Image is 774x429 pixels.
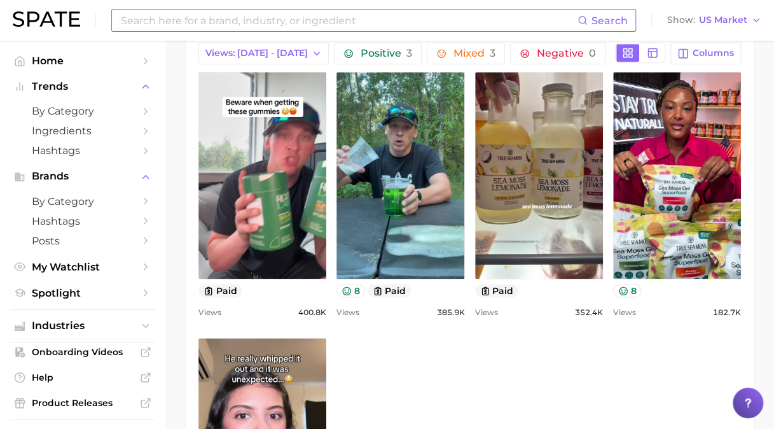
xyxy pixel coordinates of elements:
[613,284,642,297] button: 8
[10,283,155,303] a: Spotlight
[205,48,308,59] span: Views: [DATE] - [DATE]
[664,12,764,29] button: ShowUS Market
[10,141,155,160] a: Hashtags
[32,105,134,117] span: by Category
[10,77,155,96] button: Trends
[198,43,329,64] button: Views: [DATE] - [DATE]
[10,368,155,387] a: Help
[32,144,134,157] span: Hashtags
[670,43,741,64] button: Columns
[453,48,495,59] span: Mixed
[32,125,134,137] span: Ingredients
[10,231,155,251] a: Posts
[198,284,242,297] button: paid
[10,101,155,121] a: by Category
[32,261,134,273] span: My Watchlist
[32,372,134,383] span: Help
[32,320,134,332] span: Industries
[10,192,155,211] a: by Category
[298,305,326,320] span: 400.8k
[537,48,596,59] span: Negative
[120,10,577,31] input: Search here for a brand, industry, or ingredient
[589,47,596,59] span: 0
[32,81,134,92] span: Trends
[437,305,465,320] span: 385.9k
[32,397,134,409] span: Product Releases
[475,305,498,320] span: Views
[10,167,155,186] button: Brands
[490,47,495,59] span: 3
[368,284,411,297] button: paid
[667,17,695,24] span: Show
[10,393,155,412] a: Product Releases
[13,11,80,27] img: SPATE
[32,171,134,182] span: Brands
[32,235,134,247] span: Posts
[10,342,155,362] a: Onboarding Videos
[575,305,603,320] span: 352.4k
[32,215,134,227] span: Hashtags
[336,305,359,320] span: Views
[475,284,519,297] button: paid
[32,55,134,67] span: Home
[713,305,741,320] span: 182.7k
[10,257,155,277] a: My Watchlist
[699,17,747,24] span: US Market
[361,48,412,59] span: Positive
[10,316,155,335] button: Industries
[693,48,734,59] span: Columns
[10,211,155,231] a: Hashtags
[613,305,636,320] span: Views
[406,47,412,59] span: 3
[10,51,155,71] a: Home
[32,287,134,299] span: Spotlight
[591,15,628,27] span: Search
[198,305,221,320] span: Views
[32,195,134,207] span: by Category
[10,121,155,141] a: Ingredients
[336,284,365,297] button: 8
[32,346,134,358] span: Onboarding Videos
